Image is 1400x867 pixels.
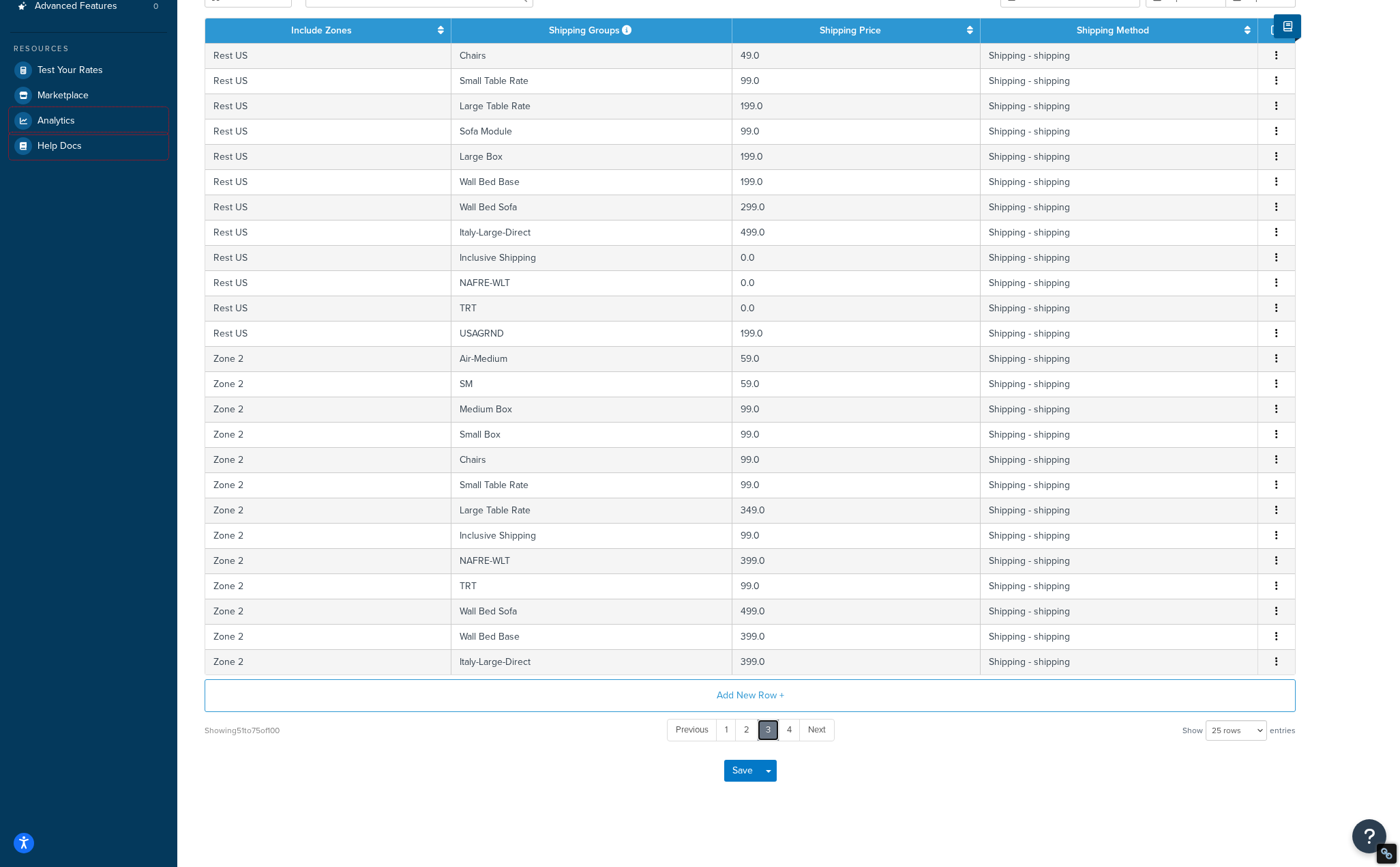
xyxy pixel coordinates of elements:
[451,573,733,599] td: TRT
[451,18,733,43] th: Shipping Groups
[732,296,980,321] td: 0.0
[732,371,980,397] td: 59.0
[981,422,1258,447] td: Shipping - shipping
[205,43,451,68] td: Rest US
[981,548,1258,573] td: Shipping - shipping
[10,58,167,83] a: Test Your Rates
[981,523,1258,548] td: Shipping - shipping
[451,220,733,245] td: Italy-Large-Direct
[205,195,451,220] td: Rest US
[451,371,733,397] td: SM
[205,721,280,740] div: Showing 51 to 75 of 100
[451,346,733,371] td: Air-Medium
[10,134,167,158] li: Help Docs
[205,346,451,371] td: Zone 2
[205,144,451,169] td: Rest US
[1274,14,1301,38] button: Show Help Docs
[1270,721,1296,740] span: entries
[451,270,733,296] td: NAFRE-WLT
[981,119,1258,144] td: Shipping - shipping
[205,523,451,548] td: Zone 2
[757,719,779,741] a: 3
[716,719,736,741] a: 1
[732,68,980,94] td: 99.0
[451,296,733,321] td: TRT
[38,141,82,152] span: Help Docs
[1352,819,1386,853] button: Open Resource Center
[205,472,451,498] td: Zone 2
[735,719,758,741] a: 2
[981,270,1258,296] td: Shipping - shipping
[981,346,1258,371] td: Shipping - shipping
[981,498,1258,523] td: Shipping - shipping
[451,195,733,220] td: Wall Bed Sofa
[205,220,451,245] td: Rest US
[732,523,980,548] td: 99.0
[153,1,158,12] span: 0
[451,43,733,68] td: Chairs
[981,321,1258,346] td: Shipping - shipping
[451,523,733,548] td: Inclusive Shipping
[732,472,980,498] td: 99.0
[808,723,826,736] span: Next
[205,624,451,649] td: Zone 2
[981,220,1258,245] td: Shipping - shipping
[732,144,980,169] td: 199.0
[451,119,733,144] td: Sofa Module
[1182,721,1203,740] span: Show
[205,599,451,624] td: Zone 2
[732,321,980,346] td: 199.0
[820,23,881,38] a: Shipping Price
[205,422,451,447] td: Zone 2
[981,371,1258,397] td: Shipping - shipping
[38,65,103,76] span: Test Your Rates
[732,573,980,599] td: 99.0
[10,109,167,133] a: Analytics
[451,447,733,472] td: Chairs
[451,144,733,169] td: Large Box
[732,649,980,674] td: 399.0
[778,719,801,741] a: 4
[981,195,1258,220] td: Shipping - shipping
[205,169,451,195] td: Rest US
[205,649,451,674] td: Zone 2
[451,422,733,447] td: Small Box
[981,573,1258,599] td: Shipping - shipping
[451,321,733,346] td: USAGRND
[732,245,980,270] td: 0.0
[676,723,709,736] span: Previous
[981,169,1258,195] td: Shipping - shipping
[205,245,451,270] td: Rest US
[10,43,167,55] div: Resources
[981,296,1258,321] td: Shipping - shipping
[38,90,89,102] span: Marketplace
[981,144,1258,169] td: Shipping - shipping
[451,245,733,270] td: Inclusive Shipping
[451,94,733,119] td: Large Table Rate
[981,94,1258,119] td: Shipping - shipping
[981,68,1258,94] td: Shipping - shipping
[451,624,733,649] td: Wall Bed Base
[732,119,980,144] td: 99.0
[10,83,167,108] a: Marketplace
[724,760,761,782] button: Save
[732,397,980,422] td: 99.0
[1077,23,1149,38] a: Shipping Method
[205,270,451,296] td: Rest US
[732,94,980,119] td: 199.0
[981,43,1258,68] td: Shipping - shipping
[732,220,980,245] td: 499.0
[451,68,733,94] td: Small Table Rate
[205,119,451,144] td: Rest US
[732,422,980,447] td: 99.0
[38,115,75,127] span: Analytics
[981,624,1258,649] td: Shipping - shipping
[981,472,1258,498] td: Shipping - shipping
[732,195,980,220] td: 299.0
[205,447,451,472] td: Zone 2
[451,649,733,674] td: Italy-Large-Direct
[205,371,451,397] td: Zone 2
